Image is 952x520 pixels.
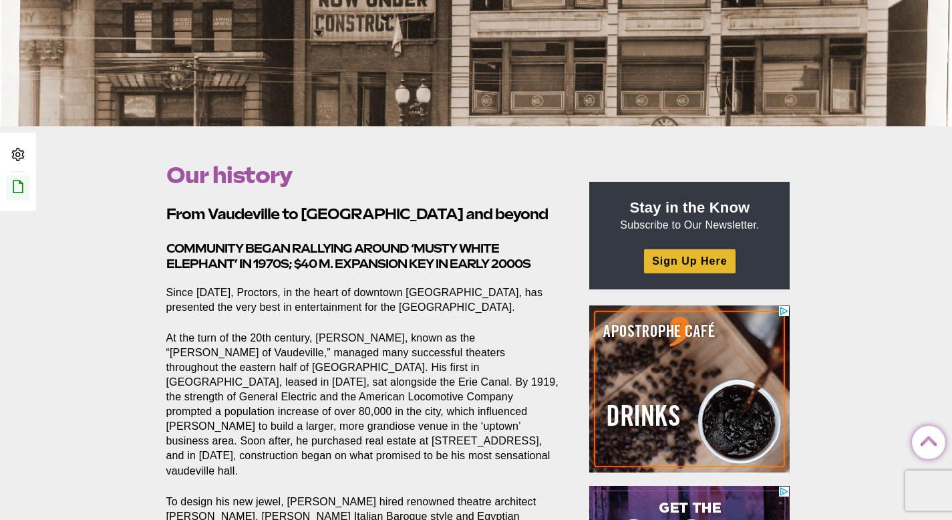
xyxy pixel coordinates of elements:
strong: From Vaudeville to [GEOGRAPHIC_DATA] and beyond [166,205,548,223]
iframe: Advertisement [589,305,790,473]
a: Edit this Post/Page [7,175,29,200]
h1: Our history [166,162,559,188]
a: Sign Up Here [644,249,735,273]
a: Admin Area [7,143,29,168]
p: Since [DATE], Proctors, in the heart of downtown [GEOGRAPHIC_DATA], has presented the very best i... [166,285,559,315]
p: Subscribe to Our Newsletter. [605,198,774,233]
a: Back to Top [912,426,939,453]
p: At the turn of the 20th century, [PERSON_NAME], known as the “[PERSON_NAME] of Vaudeville,” manag... [166,331,559,479]
h3: Community began rallying around ‘musty white elephant’ in 1970s; $40 m. expansion key in early 2000s [166,241,559,272]
strong: Stay in the Know [630,199,750,216]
